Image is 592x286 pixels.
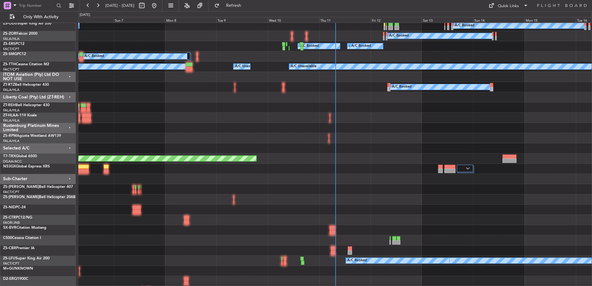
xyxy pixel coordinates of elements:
[371,17,422,23] div: Fri 12
[3,32,16,36] span: ZS-ZOR
[3,226,16,230] span: 5X-BVR
[3,114,37,117] a: ZT-HLAA-119 Koala
[3,206,15,209] span: ZS-NID
[3,267,12,271] span: M+G
[485,1,531,11] button: Quick Links
[19,1,54,10] input: Trip Number
[3,185,39,189] span: ZS-[PERSON_NAME]
[3,103,50,107] a: ZT-REHBell Helicopter 430
[422,17,473,23] div: Sat 13
[389,31,409,41] div: A/C Booked
[3,257,15,260] span: ZS-LFU
[3,195,39,199] span: ZS-[PERSON_NAME]
[3,42,24,46] a: ZS-ERSPC12
[268,17,319,23] div: Wed 10
[455,21,474,30] div: A/C Booked
[3,154,37,158] a: T7-TRXGlobal 6500
[3,246,35,250] a: ZS-CBRPremier IA
[299,41,319,51] div: A/C Booked
[3,37,20,41] a: FALA/HLA
[3,103,15,107] span: ZT-REH
[3,63,16,66] span: ZS-TTH
[3,67,19,72] a: FACT/CPT
[349,41,368,51] div: A/C Booked
[3,236,41,240] a: C500Cessna Citation I
[347,256,367,265] div: A/C Booked
[16,15,65,19] span: Only With Activity
[3,134,61,138] a: ZS-RPMAgusta Westland AW139
[211,1,249,11] button: Refresh
[3,261,19,266] a: FACT/CPT
[3,185,73,189] a: ZS-[PERSON_NAME]Bell Helicopter 407
[105,3,134,8] span: [DATE] - [DATE]
[3,257,50,260] a: ZS-LFUSuper King Air 200
[3,216,32,219] a: ZS-CTRPC12/NG
[3,206,26,209] a: ZS-NIDPC-24
[3,226,46,230] a: 5X-BVRCitation Mustang
[3,22,51,25] a: ZS-ODUSuper King Air 200
[3,277,28,281] a: D2-ERQ1900C
[3,83,15,87] span: ZT-RTZ
[3,267,33,271] a: M+GUNKNOWN
[319,17,371,23] div: Thu 11
[3,83,49,87] a: ZT-RTZBell Helicopter 430
[3,246,16,250] span: ZS-CBR
[466,167,470,170] img: arrow-gray.svg
[3,165,50,168] a: N53GXGlobal Express XRS
[3,216,16,219] span: ZS-CTR
[235,62,261,71] div: A/C Unavailable
[3,108,20,113] a: FALA/HLA
[216,17,268,23] div: Tue 9
[525,17,576,23] div: Mon 15
[221,3,247,8] span: Refresh
[351,41,371,51] div: A/C Booked
[3,139,20,143] a: FALA/HLA
[80,12,90,18] div: [DATE]
[62,17,114,23] div: Sat 6
[498,3,519,9] div: Quick Links
[3,63,49,66] a: ZS-TTHCessna Citation M2
[3,42,15,46] span: ZS-ERS
[3,52,26,56] a: ZS-SMGPC12
[3,22,17,25] span: ZS-ODU
[3,277,17,281] span: D2-ERQ
[473,17,525,23] div: Sun 14
[3,52,17,56] span: ZS-SMG
[3,195,76,199] a: ZS-[PERSON_NAME]Bell Helicopter 206B
[3,134,17,138] span: ZS-RPM
[3,165,16,168] span: N53GX
[3,88,20,92] a: FALA/HLA
[114,17,165,23] div: Sun 7
[392,82,411,92] div: A/C Booked
[3,118,20,123] a: FALA/HLA
[291,62,316,71] div: A/C Unavailable
[85,52,104,61] div: A/C Booked
[3,154,16,158] span: T7-TRX
[3,32,37,36] a: ZS-ZORFalcon 2000
[165,17,216,23] div: Mon 8
[3,114,15,117] span: ZT-HLA
[3,47,19,51] a: FACT/CPT
[3,236,12,240] span: C500
[3,159,22,164] a: DGAA/ACC
[3,190,19,194] a: FACT/CPT
[7,12,67,22] button: Only With Activity
[3,220,20,225] a: FAOR/JNB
